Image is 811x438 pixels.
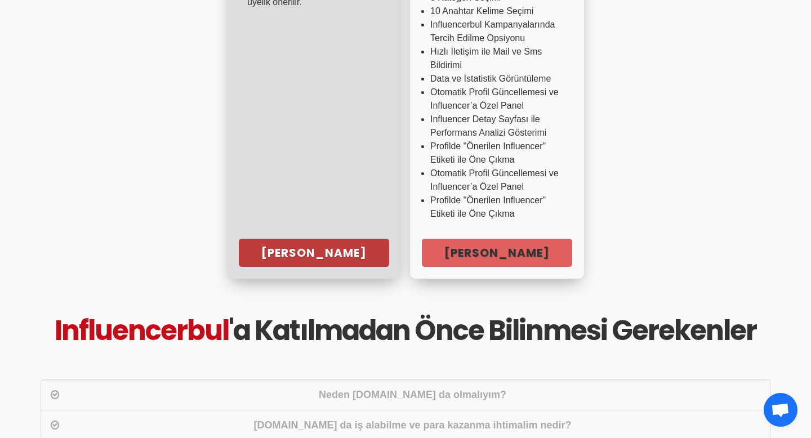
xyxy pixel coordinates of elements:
li: Influencer Detay Sayfası ile Performans Analizi Gösterimi [430,113,564,140]
li: 10 Anahtar Kelime Seçimi [430,5,564,18]
a: [PERSON_NAME] [422,239,572,267]
a: [PERSON_NAME] [239,239,389,267]
li: Otomatik Profil Güncellemesi ve Influencer’a Özel Panel [430,86,564,113]
div: [DOMAIN_NAME] da iş alabilme ve para kazanma ihtimalim nedir? [62,418,763,434]
li: Hızlı İletişim ile Mail ve Sms Bildirimi [430,45,564,72]
li: Influencerbul Kampanyalarında Tercih Edilme Opsiyonu [430,18,564,45]
li: Data ve İstatistik Görüntüleme [430,72,564,86]
li: Profilde "Önerilen Influencer" Etiketi ile Öne Çıkma [430,194,564,221]
li: Profilde "Önerilen Influencer" Etiketi ile Öne Çıkma [430,140,564,167]
div: Neden [DOMAIN_NAME] da olmalıyım? [62,387,763,404]
div: Açık sohbet [764,393,797,427]
li: Otomatik Profil Güncellemesi ve Influencer’a Özel Panel [430,167,564,194]
h1: 'a Katılmadan Önce Bilinmesi Gerekenler [47,310,764,351]
span: Influencerbul [55,311,229,350]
